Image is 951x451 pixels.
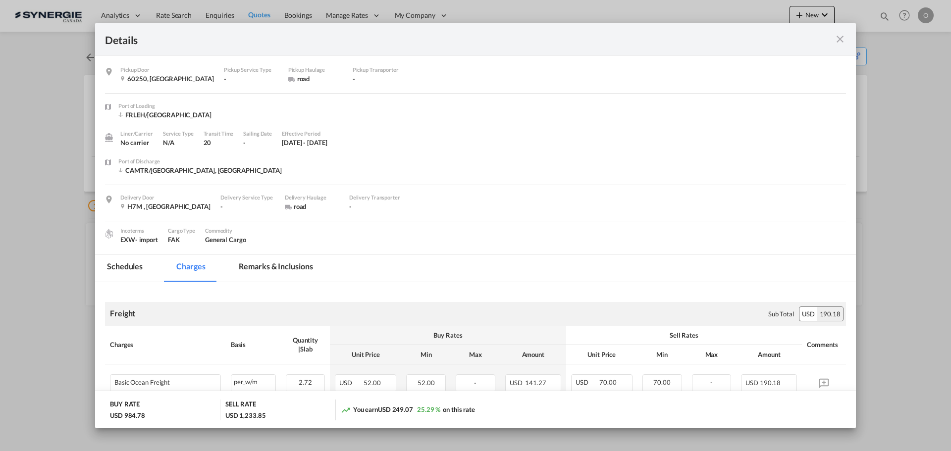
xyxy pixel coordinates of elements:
[95,254,334,282] md-pagination-wrapper: Use the left and right arrow keys to navigate between tabs
[220,193,275,202] div: Delivery Service Type
[105,33,772,45] div: Details
[288,74,343,83] div: road
[817,307,843,321] div: 190.18
[224,65,278,74] div: Pickup Service Type
[110,400,140,411] div: BUY RATE
[118,101,211,110] div: Port of Loading
[799,307,817,321] div: USD
[710,378,713,386] span: -
[227,254,324,282] md-tab-item: Remarks & Inclusions
[802,326,846,364] th: Comments
[760,379,781,387] span: 190.18
[204,129,234,138] div: Transit Time
[417,405,440,413] span: 25.29 %
[120,65,214,74] div: Pickup Door
[349,202,404,211] div: -
[120,193,211,202] div: Delivery Door
[120,138,153,147] div: No carrier
[163,139,174,147] span: N/A
[330,345,401,364] th: Unit Price
[163,129,194,138] div: Service Type
[768,309,794,318] div: Sub Total
[401,345,451,364] th: Min
[286,336,325,353] div: Quantity | Slab
[135,235,158,244] div: - import
[653,378,671,386] span: 70.00
[576,378,598,386] span: USD
[474,379,476,387] span: -
[231,340,276,349] div: Basis
[745,379,758,387] span: USD
[95,254,155,282] md-tab-item: Schedules
[118,166,282,175] div: CAMTR/Montreal, QC
[349,193,404,202] div: Delivery Transporter
[225,400,256,411] div: SELL RATE
[204,138,234,147] div: 20
[451,345,500,364] th: Max
[566,345,637,364] th: Unit Price
[110,411,145,420] div: USD 984.78
[599,378,617,386] span: 70.00
[525,379,546,387] span: 141.27
[120,74,214,83] div: 60250 , France
[341,405,475,415] div: You earn on this rate
[335,331,561,340] div: Buy Rates
[353,65,407,74] div: Pickup Transporter
[834,33,846,45] md-icon: icon-close fg-AAA8AD m-0 cursor
[285,193,339,202] div: Delivery Haulage
[120,226,158,235] div: Incoterms
[168,235,195,244] div: FAK
[220,202,275,211] div: -
[110,340,221,349] div: Charges
[418,379,435,387] span: 52.00
[225,411,266,420] div: USD 1,233.85
[120,129,153,138] div: Liner/Carrier
[243,138,272,147] div: -
[736,345,802,364] th: Amount
[118,110,211,119] div: FRLEH/Le Havre
[168,226,195,235] div: Cargo Type
[378,405,413,413] span: USD 249.07
[120,235,158,244] div: EXW
[95,23,856,429] md-dialog: Pickup Door ...
[364,379,381,387] span: 52.00
[299,378,312,386] span: 2.72
[224,74,278,83] div: -
[282,129,327,138] div: Effective Period
[120,202,211,211] div: H7M , Canada
[571,331,797,340] div: Sell Rates
[637,345,687,364] th: Min
[353,74,407,83] div: -
[231,375,275,387] div: per_w/m
[341,405,351,415] md-icon: icon-trending-up
[205,226,246,235] div: Commodity
[339,379,362,387] span: USD
[243,129,272,138] div: Sailing Date
[687,345,737,364] th: Max
[285,202,339,211] div: road
[500,345,566,364] th: Amount
[288,65,343,74] div: Pickup Haulage
[205,236,246,244] span: General Cargo
[510,379,524,387] span: USD
[110,308,135,319] div: Freight
[104,228,114,239] img: cargo.png
[118,157,282,166] div: Port of Discharge
[114,379,170,386] div: Basic Ocean Freight
[164,254,217,282] md-tab-item: Charges
[282,138,327,147] div: 4 Aug 2025 - 13 Aug 2025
